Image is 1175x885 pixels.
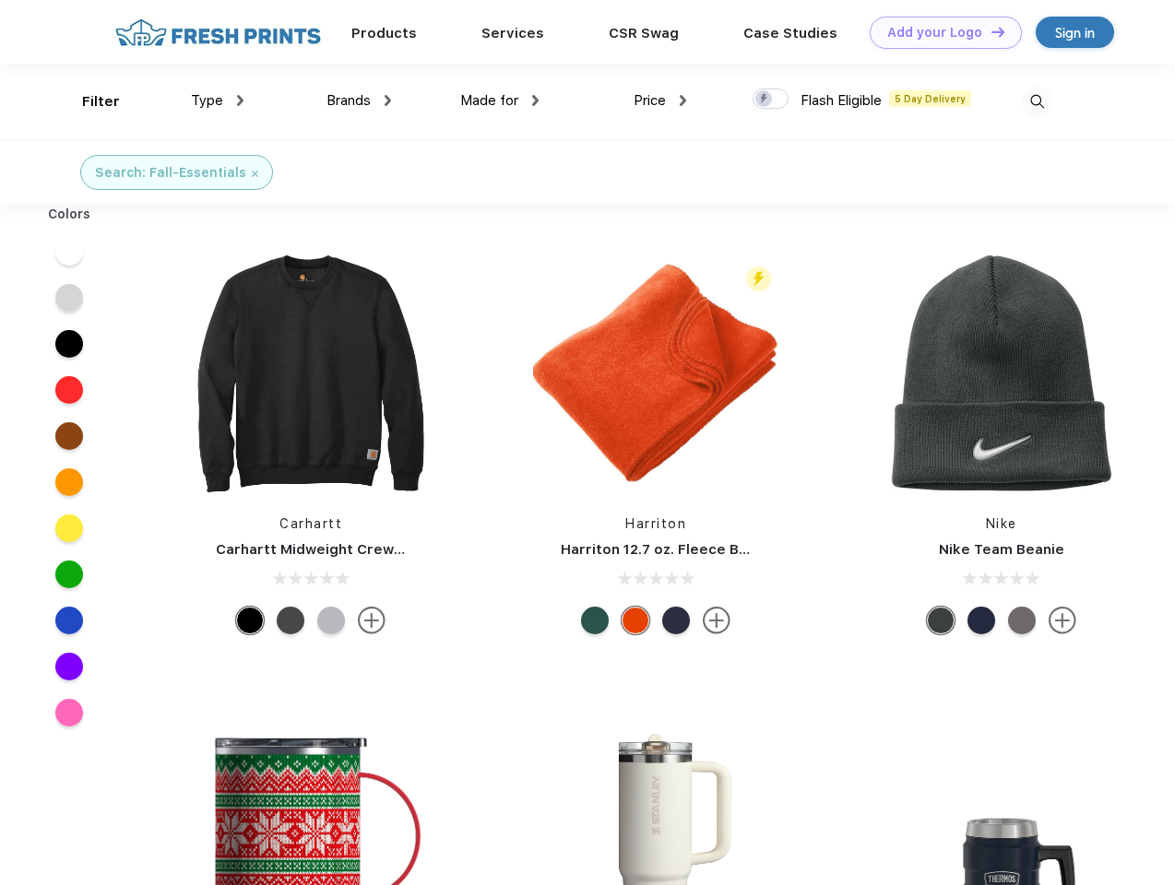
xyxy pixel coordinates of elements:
a: Nike Team Beanie [939,541,1064,558]
img: DT [991,27,1004,37]
div: Orange [622,607,649,634]
img: more.svg [1049,607,1076,634]
img: func=resize&h=266 [879,251,1124,496]
img: func=resize&h=266 [188,251,433,496]
div: Navy [662,607,690,634]
div: Sign in [1055,22,1095,43]
div: Hunter [581,607,609,634]
span: Price [634,92,666,109]
div: Medium Grey [1008,607,1036,634]
img: more.svg [358,607,386,634]
img: func=resize&h=266 [533,251,778,496]
a: Harriton [625,516,686,531]
div: Carbon Heather [277,607,304,634]
span: 5 Day Delivery [889,90,971,107]
div: Heather Grey [317,607,345,634]
img: dropdown.png [237,95,243,106]
div: College Navy [967,607,995,634]
img: filter_cancel.svg [252,171,258,177]
div: Add your Logo [887,25,982,41]
div: Black [236,607,264,634]
img: flash_active_toggle.svg [746,266,771,291]
a: Carhartt Midweight Crewneck Sweatshirt [216,541,509,558]
a: Harriton 12.7 oz. Fleece Blanket [561,541,783,558]
img: dropdown.png [532,95,539,106]
a: Nike [986,516,1017,531]
a: Carhartt [279,516,342,531]
img: dropdown.png [680,95,686,106]
span: Made for [460,92,518,109]
img: more.svg [703,607,730,634]
a: Sign in [1036,17,1114,48]
img: desktop_search.svg [1022,87,1052,117]
div: Colors [34,205,105,224]
img: fo%20logo%202.webp [110,17,326,49]
span: Flash Eligible [801,92,882,109]
div: Anthracite [927,607,955,634]
a: Products [351,25,417,41]
img: dropdown.png [385,95,391,106]
div: Filter [82,91,120,112]
span: Brands [326,92,371,109]
div: Search: Fall-Essentials [95,163,246,183]
span: Type [191,92,223,109]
